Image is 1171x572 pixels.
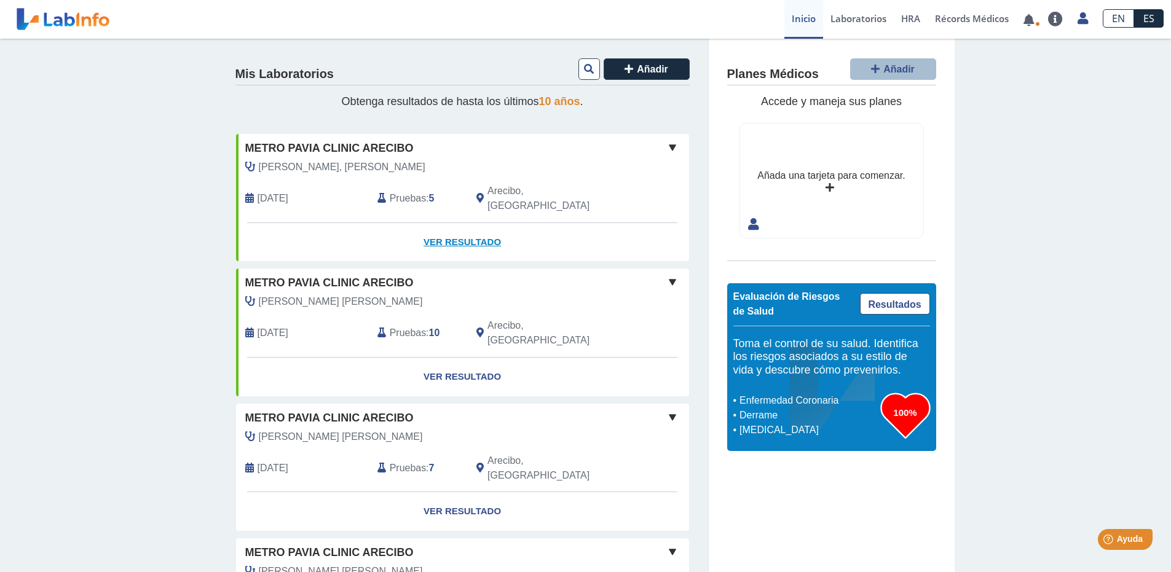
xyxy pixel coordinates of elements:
span: Pruebas [390,461,426,476]
span: Pruebas [390,326,426,340]
div: : [368,184,467,213]
b: 7 [429,463,435,473]
a: Ver Resultado [236,223,689,262]
button: Añadir [850,58,936,80]
span: Obtenga resultados de hasta los últimos . [341,95,583,108]
button: Añadir [604,58,690,80]
b: 10 [429,327,440,338]
h4: Planes Médicos [727,67,819,82]
h5: Toma el control de su salud. Identifica los riesgos asociados a su estilo de vida y descubre cómo... [733,337,930,377]
a: Resultados [860,293,930,315]
b: 5 [429,193,435,203]
span: 2024-04-17 [258,326,288,340]
a: Ver Resultado [236,358,689,396]
span: Añadir [883,64,915,74]
span: Metro Pavia Clinic Arecibo [245,544,414,561]
a: Ver Resultado [236,492,689,531]
span: Accede y maneja sus planes [761,95,902,108]
span: 10 años [539,95,580,108]
a: ES [1134,9,1164,28]
a: EN [1103,9,1134,28]
span: Pruebas [390,191,426,206]
li: [MEDICAL_DATA] [736,423,881,437]
h4: Mis Laboratorios [235,67,334,82]
div: : [368,318,467,348]
span: Montalvo Bonilla, Luis [259,160,425,174]
span: Añadir [637,64,668,74]
span: 2025-04-24 [258,461,288,476]
div: : [368,453,467,483]
span: Metro Pavia Clinic Arecibo [245,410,414,426]
span: Partida Robles, Eduardo [259,294,423,309]
h3: 100% [881,405,930,420]
span: Arecibo, PR [487,453,623,483]
span: HRA [901,12,920,25]
span: Metro Pavia Clinic Arecibo [245,275,414,291]
span: Arecibo, PR [487,184,623,213]
iframe: Help widget launcher [1062,524,1157,558]
span: Arecibo, PR [487,318,623,348]
div: Añada una tarjeta para comenzar. [757,168,905,183]
span: Metro Pavia Clinic Arecibo [245,140,414,157]
li: Derrame [736,408,881,423]
span: Evaluación de Riesgos de Salud [733,291,840,316]
span: Partida Robles, Eduardo [259,429,423,444]
span: 2025-09-04 [258,191,288,206]
li: Enfermedad Coronaria [736,393,881,408]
